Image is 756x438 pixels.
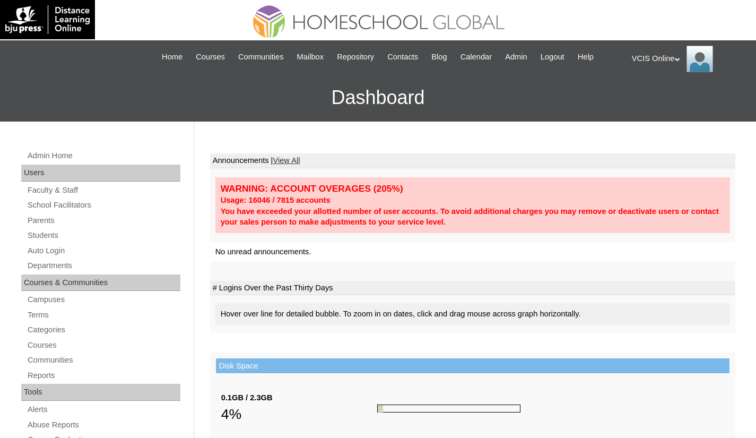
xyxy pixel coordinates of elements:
[27,403,180,416] a: Alerts
[27,293,180,306] a: Campuses
[297,51,324,63] span: Mailbox
[5,5,90,34] img: logo-white.png
[460,51,492,63] span: Calendar
[27,354,180,367] a: Communities
[5,74,751,122] h3: Dashboard
[238,51,284,63] span: Communities
[387,51,418,63] span: Contacts
[210,281,735,296] td: # Logins Over the Past Thirty Days
[221,183,725,195] div: WARNING: ACCOUNT OVERAGES (205%)
[221,196,331,204] strong: Usage: 16046 / 7815 accounts
[27,214,180,227] a: Parents
[27,244,180,257] a: Auto Login
[27,229,180,242] a: Students
[505,51,527,63] span: Admin
[221,206,725,228] div: You have exceeded your allotted number of user accounts. To avoid additional charges you may remo...
[500,51,533,63] a: Admin
[21,165,180,182] div: Users
[578,51,594,63] span: Help
[215,303,730,325] div: Hover over line for detailed bubble. To zoom in on dates, click and drag mouse across graph horiz...
[221,392,377,403] div: 0.1GB / 2.3GB
[535,51,570,63] a: Logout
[426,51,452,63] a: Blog
[273,156,300,165] a: View All
[21,274,180,291] div: Courses & Communities
[382,51,423,63] a: Contacts
[196,51,225,63] span: Courses
[210,242,735,262] td: No unread announcements.
[210,153,735,168] td: Announcements |
[221,403,377,425] div: 4%
[27,369,180,382] a: Reports
[332,51,379,63] a: Repository
[541,51,564,63] span: Logout
[687,46,713,72] img: VCIS Online Admin
[27,259,180,272] a: Departments
[27,184,180,197] a: Faculty & Staff
[27,323,180,337] a: Categories
[27,199,180,212] a: School Facilitators
[292,51,329,63] a: Mailbox
[455,51,497,63] a: Calendar
[572,51,599,63] a: Help
[632,46,745,72] div: VCIS Online
[162,51,183,63] span: Home
[431,51,447,63] span: Blog
[190,51,230,63] a: Courses
[216,358,729,374] td: Disk Space
[337,51,374,63] span: Repository
[27,418,180,432] a: Abuse Reports
[27,339,180,352] a: Courses
[157,51,188,63] a: Home
[27,308,180,322] a: Terms
[27,149,180,162] a: Admin Home
[233,51,289,63] a: Communities
[21,384,180,401] div: Tools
